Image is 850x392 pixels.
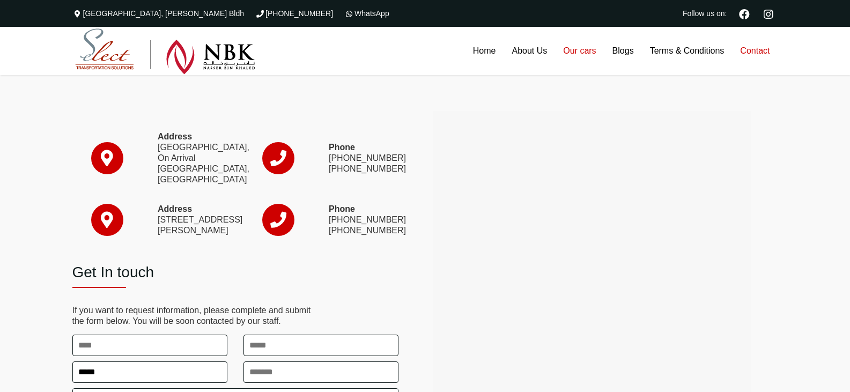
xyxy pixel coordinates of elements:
p: [PHONE_NUMBER] [PHONE_NUMBER] [329,142,398,174]
strong: Address [158,132,192,141]
strong: Address [158,204,192,213]
p: If you want to request information, please complete and submit the form below. You will be soon c... [72,305,398,327]
a: About Us [504,27,555,75]
a: Terms & Conditions [642,27,733,75]
p: [PHONE_NUMBER] [PHONE_NUMBER] [329,204,398,236]
a: Blogs [604,27,642,75]
a: [PHONE_NUMBER] [255,9,333,18]
a: Home [465,27,504,75]
a: Contact [732,27,778,75]
a: Our cars [555,27,604,75]
a: WhatsApp [344,9,389,18]
strong: Phone [329,143,355,152]
strong: Phone [329,204,355,213]
a: Facebook [735,8,754,19]
h2: Get In touch [72,263,398,282]
p: [STREET_ADDRESS][PERSON_NAME] [158,204,227,236]
img: Select Rent a Car [75,28,255,75]
p: [GEOGRAPHIC_DATA], On Arrival [GEOGRAPHIC_DATA], [GEOGRAPHIC_DATA] [158,131,227,185]
a: Instagram [759,8,778,19]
